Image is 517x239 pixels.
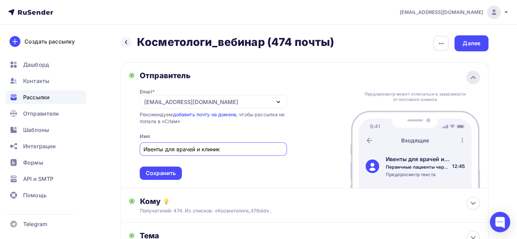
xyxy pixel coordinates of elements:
[5,123,86,137] a: Шаблоны
[140,88,155,95] div: Email
[400,5,509,19] a: [EMAIL_ADDRESS][DOMAIN_NAME]
[5,58,86,71] a: Дашборд
[23,109,59,118] span: Отправители
[23,142,56,150] span: Интеграции
[363,91,468,102] div: Предпросмотр может отличаться в зависимости от почтового клиента
[140,197,480,206] div: Кому
[23,61,49,69] span: Дашборд
[5,156,86,169] a: Формы
[5,107,86,120] a: Отправители
[140,95,287,108] button: [EMAIL_ADDRESS][DOMAIN_NAME]
[5,74,86,88] a: Контакты
[23,175,53,183] span: API и SMTP
[452,163,465,170] div: 12:45
[146,169,176,177] div: Сохранить
[173,112,236,117] a: добавить почту на домене
[23,77,49,85] span: Контакты
[23,126,49,134] span: Шаблоны
[140,111,287,125] div: Рекомендуем , чтобы рассылка не попала в «Спам»
[137,35,334,49] h2: Косметологи_вебинар (474 почты)
[24,37,75,46] div: Создать рассылку
[144,98,238,106] div: [EMAIL_ADDRESS][DOMAIN_NAME]
[23,191,47,199] span: Помощь
[23,158,43,167] span: Формы
[386,164,450,170] div: Первичные пациенты через вебинар
[5,90,86,104] a: Рассылки
[400,9,483,16] span: [EMAIL_ADDRESS][DOMAIN_NAME]
[23,220,47,228] span: Telegram
[23,93,50,101] span: Рассылки
[140,207,446,214] div: Получателей: 474. Из списков: «Косметологи_476old».
[463,39,480,47] div: Далее
[140,71,287,80] div: Отправитель
[140,133,150,140] div: Имя
[386,171,450,177] div: Предпросмотр текста
[386,155,450,163] div: Ивенты для врачей и клиник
